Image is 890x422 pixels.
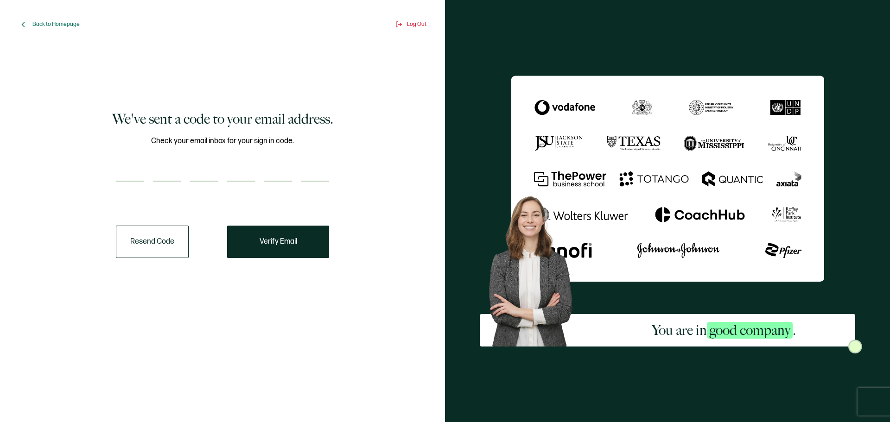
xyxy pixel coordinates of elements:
[511,76,824,282] img: Sertifier We've sent a code to your email address.
[112,110,333,128] h1: We've sent a code to your email address.
[227,226,329,258] button: Verify Email
[32,21,80,28] span: Back to Homepage
[116,226,189,258] button: Resend Code
[151,135,294,147] span: Check your email inbox for your sign in code.
[407,21,426,28] span: Log Out
[707,322,793,339] span: good company
[480,189,592,346] img: Sertifier Signup - You are in <span class="strong-h">good company</span>. Hero
[260,238,297,246] span: Verify Email
[652,321,796,340] h2: You are in .
[848,340,862,353] img: Sertifier Signup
